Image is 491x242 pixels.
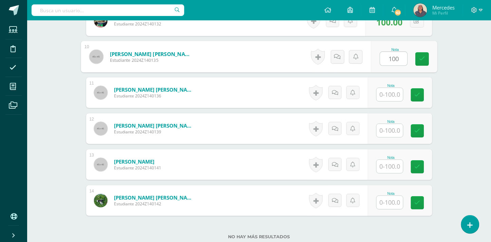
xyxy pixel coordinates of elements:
[377,16,403,28] span: 100.00
[94,158,108,171] img: 45x45
[377,196,403,209] input: 0-100.0
[86,234,432,239] label: No hay más resultados
[376,84,406,88] div: Nota
[432,4,455,11] span: Mercedes
[380,52,407,66] input: 0-100.0
[114,86,195,93] a: [PERSON_NAME] [PERSON_NAME]
[94,14,108,27] img: 183f2d1d4e3d810ba2ec84861017af27.png
[414,3,427,17] img: 349f28f2f3b696b4e6c9a4fec5dddc87.png
[114,93,195,99] span: Estudiante 2024Z140136
[114,129,195,135] span: Estudiante 2024Z140139
[32,4,184,16] input: Busca un usuario...
[114,21,195,27] span: Estudiante 2024Z140132
[94,86,108,99] img: 45x45
[376,192,406,196] div: Nota
[114,158,161,165] a: [PERSON_NAME]
[110,57,193,63] span: Estudiante 2024Z140135
[377,160,403,173] input: 0-100.0
[377,88,403,101] input: 0-100.0
[94,122,108,135] img: 45x45
[114,194,195,201] a: [PERSON_NAME] [PERSON_NAME]
[376,120,406,124] div: Nota
[94,194,108,207] img: 4bdabfb7f748ff953ed64e9972c00759.png
[432,10,455,16] span: Mi Perfil
[114,165,161,171] span: Estudiante 2024Z140141
[114,122,195,129] a: [PERSON_NAME] [PERSON_NAME]
[114,201,195,207] span: Estudiante 2024Z140142
[110,50,193,57] a: [PERSON_NAME] [PERSON_NAME]
[89,50,103,63] img: 45x45
[394,9,402,16] span: 63
[380,48,411,51] div: Nota
[376,156,406,160] div: Nota
[377,124,403,137] input: 0-100.0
